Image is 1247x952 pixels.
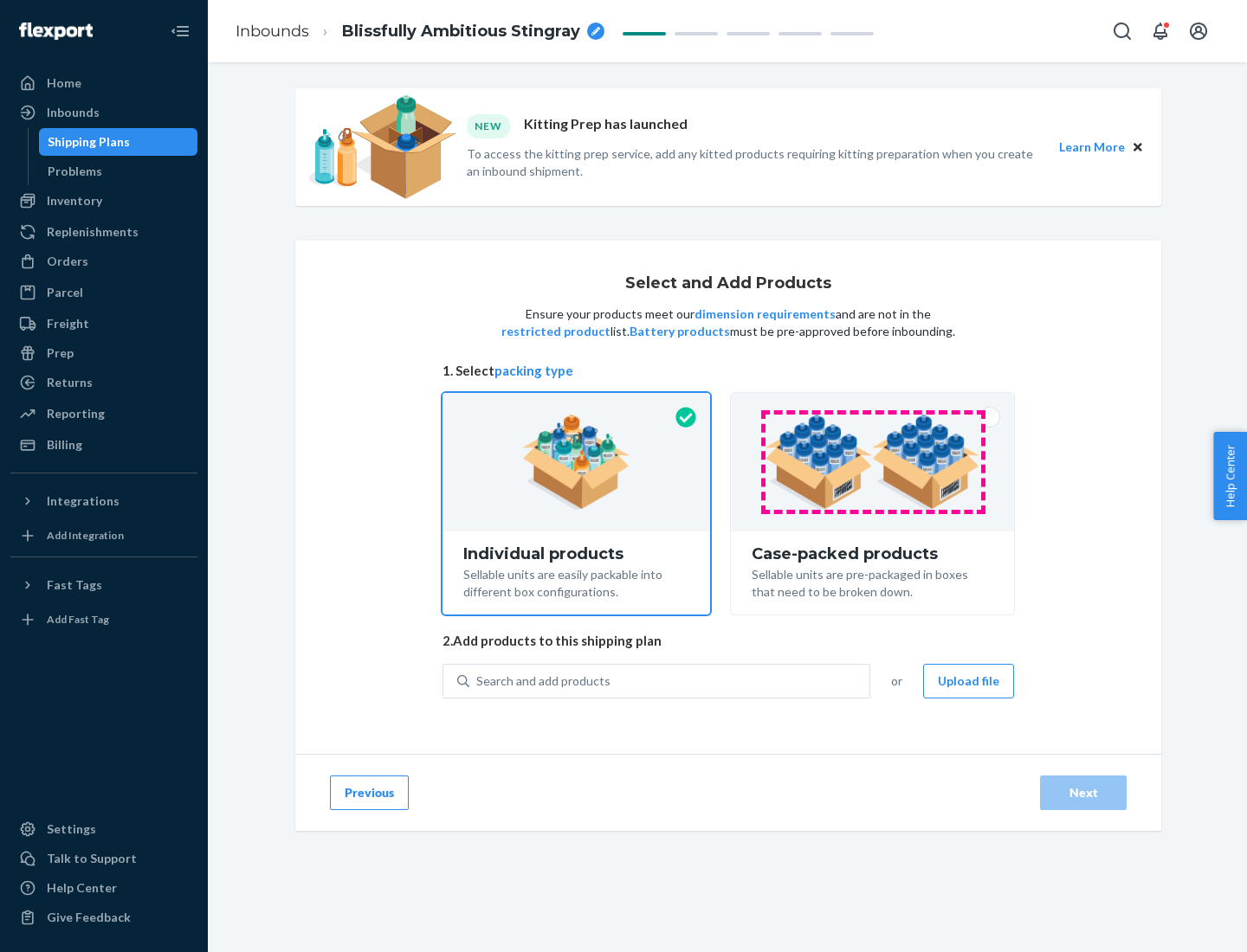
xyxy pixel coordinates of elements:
div: Individual products [463,545,689,563]
a: Orders [10,248,197,275]
div: Freight [47,315,89,332]
span: or [891,672,902,690]
a: Settings [10,815,197,843]
a: Returns [10,369,197,396]
button: Integrations [10,487,197,515]
button: Open Search Box [1105,14,1140,48]
a: Inbounds [10,99,197,126]
div: Case-packed products [752,545,993,563]
a: Home [10,69,197,97]
button: Battery products [630,323,730,340]
a: Parcel [10,279,197,306]
button: Close [1128,138,1147,157]
div: Billing [47,436,82,453]
button: packing type [494,362,573,380]
div: Integrations [47,492,120,510]
a: Talk to Support [10,845,197,872]
ol: breadcrumbs [222,6,618,57]
p: Ensure your products meet our and are not in the list. must be pre-approved before inbounding. [500,306,957,340]
a: Inventory [10,187,197,215]
div: Shipping Plans [48,133,130,151]
div: Add Integration [47,528,124,543]
a: Reporting [10,400,197,428]
span: 2. Add products to this shipping plan [443,632,1014,650]
img: Flexport logo [19,23,93,40]
a: Add Fast Tag [10,606,197,634]
button: Help Center [1213,432,1247,520]
div: Fast Tags [47,576,102,594]
div: Inventory [47,192,102,209]
button: Close Navigation [163,14,197,48]
div: Inbounds [47,104,100,121]
div: Problems [48,163,102,180]
p: Kitting Prep has launched [524,114,688,138]
div: Next [1055,784,1112,801]
button: Fast Tags [10,571,197,599]
button: Upload file [923,664,1014,698]
span: Blissfully Ambitious Stingray [342,21,580,43]
div: Sellable units are easily packable into different box configurations. [463,563,689,601]
a: Freight [10,310,197,338]
button: Next [1040,775,1127,810]
button: restricted product [501,323,611,340]
a: Prep [10,339,197,367]
div: Replenishments [47,223,139,241]
div: Returns [47,374,93,391]
a: Shipping Plans [39,128,198,156]
div: Orders [47,253,88,270]
div: Reporting [47,405,105,422]
div: Home [47,74,81,92]
a: Problems [39,158,198,185]
p: To access the kitting prep service, add any kitted products requiring kitting preparation when yo... [467,145,1043,180]
button: Open account menu [1181,14,1216,48]
a: Billing [10,431,197,459]
a: Inbounds [236,22,309,41]
img: individual-pack.facf35554cb0f1810c75b2bd6df2d64e.png [522,415,630,510]
div: Help Center [47,879,117,897]
h1: Select and Add Products [625,275,831,293]
div: Sellable units are pre-packaged in boxes that need to be broken down. [752,563,993,601]
a: Add Integration [10,522,197,550]
div: Prep [47,344,74,362]
div: Parcel [47,284,83,301]
button: Give Feedback [10,904,197,931]
button: Previous [330,775,409,810]
button: Learn More [1059,138,1125,157]
div: Search and add products [476,672,611,690]
div: Add Fast Tag [47,612,109,627]
span: 1. Select [443,362,1014,380]
a: Help Center [10,874,197,902]
div: Settings [47,820,96,838]
img: case-pack.59cecea509d18c883b923b81aeac6d0b.png [765,415,980,510]
button: Open notifications [1143,14,1178,48]
a: Replenishments [10,218,197,246]
div: Give Feedback [47,909,131,926]
div: NEW [467,114,510,138]
div: Talk to Support [47,850,137,867]
button: dimension requirements [695,306,836,323]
